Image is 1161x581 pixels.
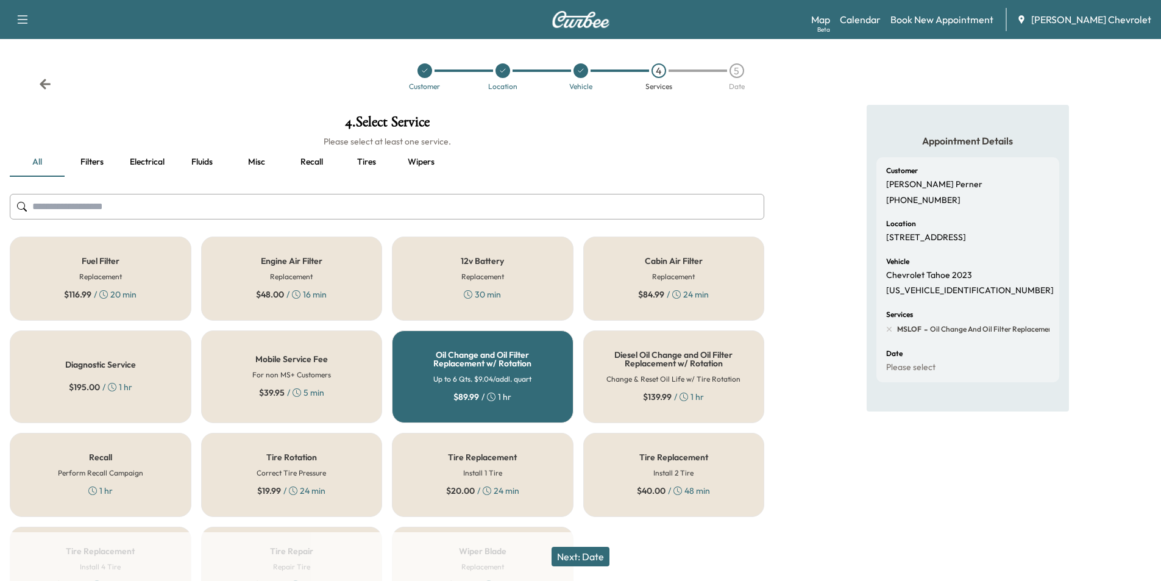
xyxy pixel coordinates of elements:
[257,468,326,479] h6: Correct Tire Pressure
[652,271,695,282] h6: Replacement
[88,485,113,497] div: 1 hr
[886,311,913,318] h6: Services
[64,288,137,301] div: / 20 min
[488,83,517,90] div: Location
[270,271,313,282] h6: Replacement
[259,387,285,399] span: $ 39.95
[65,360,136,369] h5: Diagnostic Service
[174,148,229,177] button: Fluids
[453,391,479,403] span: $ 89.99
[603,351,745,368] h5: Diesel Oil Change and Oil Filter Replacement w/ Rotation
[453,391,511,403] div: / 1 hr
[886,270,972,281] p: Chevrolet Tahoe 2023
[643,391,704,403] div: / 1 hr
[409,83,440,90] div: Customer
[463,468,502,479] h6: Install 1 Tire
[817,25,830,34] div: Beta
[897,324,921,334] span: MSLOF
[811,12,830,27] a: MapBeta
[89,453,112,462] h5: Recall
[284,148,339,177] button: Recall
[446,485,519,497] div: / 24 min
[252,369,331,380] h6: For non MS+ Customers
[256,288,327,301] div: / 16 min
[69,381,100,393] span: $ 195.00
[921,323,928,335] span: -
[886,167,918,174] h6: Customer
[261,257,322,265] h5: Engine Air Filter
[257,485,281,497] span: $ 19.99
[637,485,666,497] span: $ 40.00
[82,257,119,265] h5: Fuel Filter
[464,288,501,301] div: 30 min
[412,351,553,368] h5: Oil Change and Oil Filter Replacement w/ Rotation
[643,391,672,403] span: $ 139.99
[876,134,1059,148] h5: Appointment Details
[65,148,119,177] button: Filters
[569,83,592,90] div: Vehicle
[1031,12,1151,27] span: [PERSON_NAME] Chevrolet
[259,387,324,399] div: / 5 min
[730,63,744,78] div: 5
[645,83,672,90] div: Services
[652,63,666,78] div: 4
[886,220,916,227] h6: Location
[10,115,764,135] h1: 4 . Select Service
[10,135,764,148] h6: Please select at least one service.
[256,288,284,301] span: $ 48.00
[10,148,764,177] div: basic tabs example
[266,453,317,462] h5: Tire Rotation
[552,11,610,28] img: Curbee Logo
[645,257,703,265] h5: Cabin Air Filter
[840,12,881,27] a: Calendar
[886,195,960,206] p: [PHONE_NUMBER]
[638,288,664,301] span: $ 84.99
[461,257,504,265] h5: 12v Battery
[886,179,982,190] p: [PERSON_NAME] Perner
[552,547,609,566] button: Next: Date
[637,485,710,497] div: / 48 min
[729,83,745,90] div: Date
[638,288,709,301] div: / 24 min
[257,485,325,497] div: / 24 min
[10,148,65,177] button: all
[255,355,328,363] h5: Mobile Service Fee
[119,148,174,177] button: Electrical
[606,374,740,385] h6: Change & Reset Oil Life w/ Tire Rotation
[64,288,91,301] span: $ 116.99
[448,453,517,462] h5: Tire Replacement
[639,453,708,462] h5: Tire Replacement
[928,324,1098,334] span: Oil Change and Oil Filter Replacement w/ Rotation
[39,78,51,90] div: Back
[886,285,1054,296] p: [US_VEHICLE_IDENTIFICATION_NUMBER]
[339,148,394,177] button: Tires
[58,468,143,479] h6: Perform Recall Campaign
[653,468,694,479] h6: Install 2 Tire
[446,485,475,497] span: $ 20.00
[886,362,936,373] p: Please select
[886,232,966,243] p: [STREET_ADDRESS]
[461,271,504,282] h6: Replacement
[890,12,993,27] a: Book New Appointment
[394,148,449,177] button: Wipers
[886,350,903,357] h6: Date
[79,271,122,282] h6: Replacement
[886,258,909,265] h6: Vehicle
[229,148,284,177] button: Misc
[433,374,531,385] h6: Up to 6 Qts. $9.04/addl. quart
[69,381,132,393] div: / 1 hr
